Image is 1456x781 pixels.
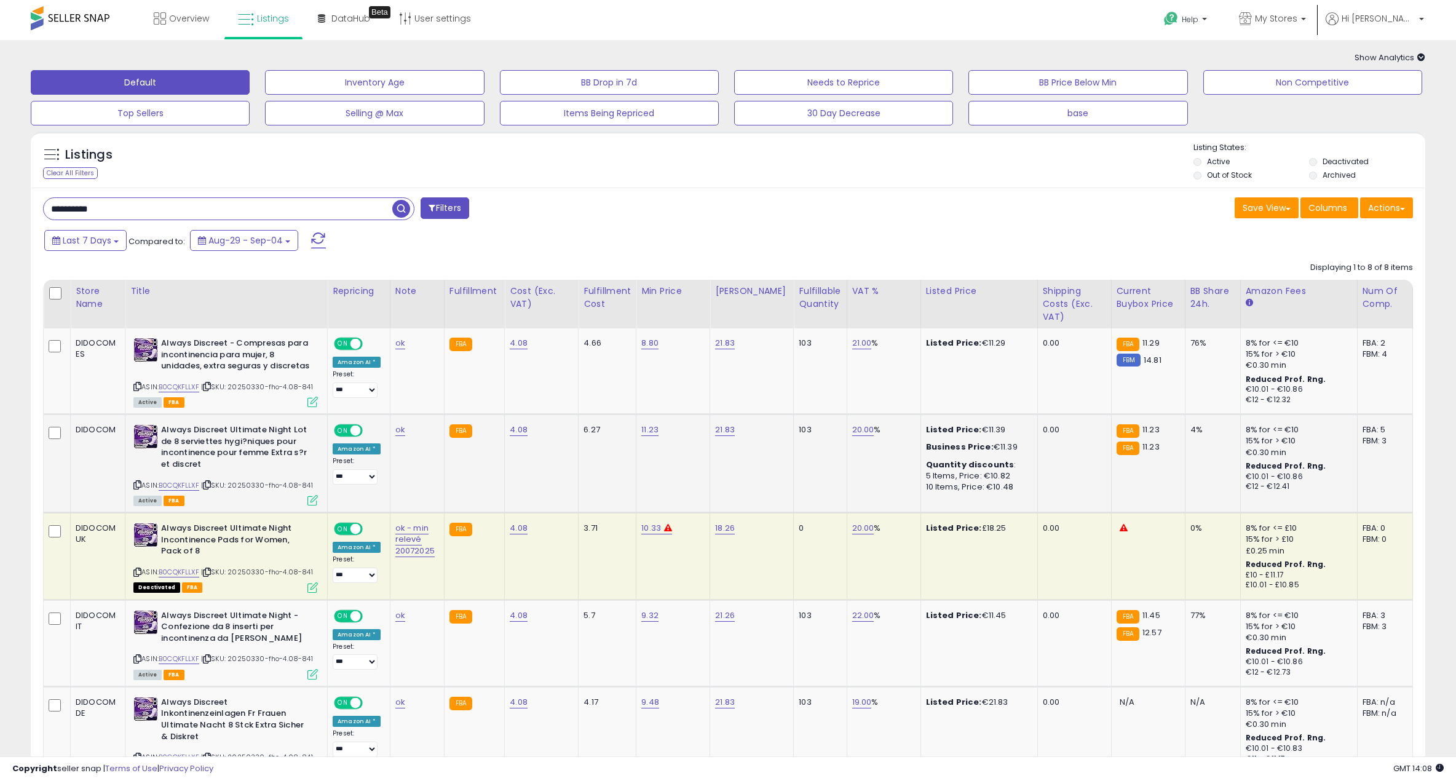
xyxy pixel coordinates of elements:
div: 15% for > £10 [1246,534,1348,545]
span: | SKU: 20250330-fho-4.08-841 [201,480,313,490]
span: ON [335,697,350,708]
span: 11.23 [1142,424,1160,435]
span: All listings currently available for purchase on Amazon [133,397,162,408]
div: 77% [1190,610,1231,621]
div: Fulfillment Cost [584,285,631,311]
div: DIDOCOM [76,424,116,435]
b: Always Discreet - Compresas para incontinencia para mujer, 8 unidades, extra seguras y discretas [161,338,311,375]
span: All listings currently available for purchase on Amazon [133,670,162,680]
div: ASIN: [133,338,318,406]
a: B0CQKFLLXF [159,382,199,392]
div: Preset: [333,729,381,757]
div: FBM: 3 [1363,621,1403,632]
div: €0.30 min [1246,360,1348,371]
div: Amazon AI * [333,716,381,727]
div: £10 - £11.17 [1246,570,1348,581]
div: Tooltip anchor [369,6,390,18]
div: 6.27 [584,424,627,435]
a: 22.00 [852,609,874,622]
a: 9.48 [641,696,659,708]
div: 0% [1190,523,1231,534]
div: 0.00 [1043,424,1102,435]
div: Cost (Exc. VAT) [510,285,573,311]
a: 4.08 [510,424,528,436]
strong: Copyright [12,763,57,774]
div: FBA: 3 [1363,610,1403,621]
span: 2025-09-12 14:08 GMT [1393,763,1444,774]
div: FBM: 4 [1363,349,1403,360]
div: BB Share 24h. [1190,285,1235,311]
div: 0.00 [1043,523,1102,534]
a: 11.23 [641,424,659,436]
span: ON [335,611,350,621]
div: DIDOCOM DE [76,697,116,719]
button: Aug-29 - Sep-04 [190,230,298,251]
div: €21.83 [926,697,1028,708]
img: 513mM1uFhJL._SL40_.jpg [133,424,158,449]
button: Last 7 Days [44,230,127,251]
span: 11.23 [1142,441,1160,453]
small: FBA [1117,610,1139,624]
div: £10.01 - £10.85 [1246,580,1348,590]
span: Show Analytics [1355,52,1425,63]
div: Amazon Fees [1246,285,1352,298]
div: €10.01 - €10.83 [1246,743,1348,754]
span: 11.45 [1142,609,1160,621]
div: [PERSON_NAME] [715,285,788,298]
div: DIDOCOM IT [76,610,116,632]
a: 10.33 [641,522,661,534]
div: Shipping Costs (Exc. VAT) [1043,285,1106,323]
img: 513mM1uFhJL._SL40_.jpg [133,523,158,547]
span: All listings that are unavailable for purchase on Amazon for any reason other than out-of-stock [133,582,180,593]
div: €11.29 [926,338,1028,349]
div: €0.30 min [1246,447,1348,458]
div: Repricing [333,285,385,298]
div: 15% for > €10 [1246,621,1348,632]
b: Listed Price: [926,337,982,349]
a: ok [395,424,405,436]
div: DIDOCOM UK [76,523,116,545]
span: OFF [361,339,381,349]
a: Privacy Policy [159,763,213,774]
span: 12.57 [1142,627,1161,638]
b: Listed Price: [926,696,982,708]
div: 8% for <= €10 [1246,338,1348,349]
div: FBM: n/a [1363,708,1403,719]
span: FBA [182,582,203,593]
b: Always Discreet Ultimate Night - Confezione da 8 inserti per incontinenza da [PERSON_NAME] [161,610,311,648]
span: ON [335,426,350,436]
div: % [852,697,911,708]
div: Note [395,285,439,298]
span: | SKU: 20250330-fho-4.08-841 [201,567,313,577]
div: 4.17 [584,697,627,708]
div: Preset: [333,370,381,398]
a: B0CQKFLLXF [159,567,199,577]
div: Displaying 1 to 8 of 8 items [1310,262,1413,274]
a: 21.83 [715,337,735,349]
button: Actions [1360,197,1413,218]
div: 8% for <= €10 [1246,697,1348,708]
a: B0CQKFLLXF [159,654,199,664]
div: 10 Items, Price: €10.48 [926,482,1028,493]
label: Out of Stock [1207,170,1252,180]
p: Listing States: [1193,142,1425,154]
span: | SKU: 20250330-fho-4.08-841 [201,654,313,664]
span: OFF [361,697,381,708]
div: Preset: [333,643,381,670]
a: 18.26 [715,522,735,534]
span: OFF [361,524,381,534]
div: ASIN: [133,424,318,504]
span: Listings [257,12,289,25]
div: N/A [1190,697,1231,708]
button: Columns [1300,197,1358,218]
div: €11.45 [926,610,1028,621]
div: 4% [1190,424,1231,435]
div: 8% for <= €10 [1246,424,1348,435]
b: Reduced Prof. Rng. [1246,559,1326,569]
div: Fulfillable Quantity [799,285,841,311]
div: FBA: 2 [1363,338,1403,349]
div: seller snap | | [12,763,213,775]
div: Fulfillment [449,285,499,298]
span: OFF [361,611,381,621]
span: Last 7 Days [63,234,111,247]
